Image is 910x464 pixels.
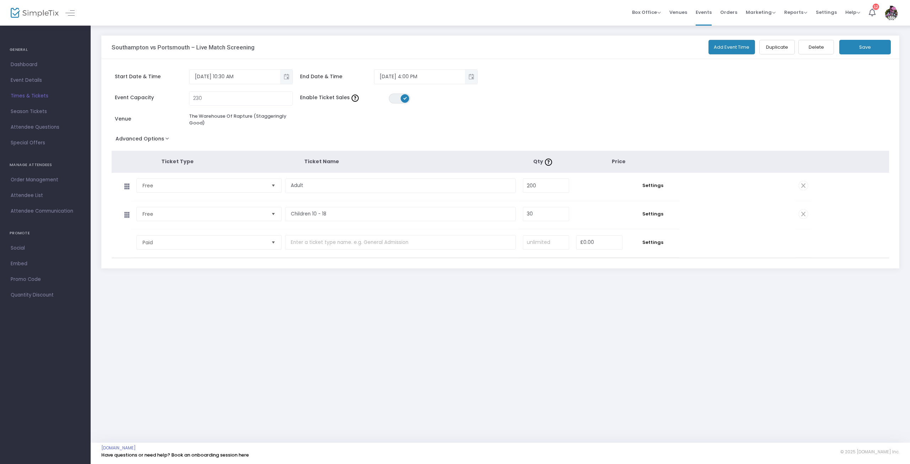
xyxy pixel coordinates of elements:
span: Qty [533,158,554,165]
span: Venues [669,3,687,21]
button: Select [268,179,278,192]
span: Settings [816,3,837,21]
button: Toggle popup [465,70,477,84]
span: Free [143,210,266,218]
span: Attendee Questions [11,123,80,132]
span: Embed [11,259,80,268]
span: Ticket Type [161,158,194,165]
span: Special Offers [11,138,80,148]
input: Enter a ticket type name. e.g. General Admission [285,207,516,222]
input: Select date & time [374,71,465,82]
span: Free [143,182,266,189]
button: Advanced Options [112,134,176,146]
h4: MANAGE ATTENDEES [10,158,81,172]
span: Event Details [11,76,80,85]
span: Help [845,9,860,16]
span: Venue [115,115,189,123]
a: [DOMAIN_NAME] [101,445,136,451]
span: Order Management [11,175,80,185]
button: Add Event Time [708,40,755,54]
h4: PROMOTE [10,226,81,240]
div: The Warehouse Of Rapture (Staggeringly Good) [189,113,293,127]
input: Enter a ticket type name. e.g. General Admission [285,235,516,250]
button: Delete [798,40,834,54]
span: Reports [784,9,807,16]
h4: GENERAL [10,43,81,57]
span: Attendee Communication [11,207,80,216]
span: Promo Code [11,275,80,284]
span: Dashboard [11,60,80,69]
span: Social [11,244,80,253]
span: Event Capacity [115,94,189,101]
span: Settings [630,210,676,218]
button: Select [268,236,278,249]
img: question-mark [545,159,552,166]
button: Duplicate [759,40,795,54]
button: Select [268,207,278,221]
span: Events [696,3,712,21]
input: Enter a ticket type name. e.g. General Admission [285,178,516,193]
img: question-mark [352,95,359,102]
span: Price [612,158,626,165]
span: End Date & Time [300,73,374,80]
span: © 2025 [DOMAIN_NAME] Inc. [840,449,899,455]
span: Times & Tickets [11,91,80,101]
span: Ticket Name [304,158,339,165]
a: Have questions or need help? Book an onboarding session here [101,452,249,458]
span: Box Office [632,9,661,16]
input: Select date & time [189,71,280,82]
span: Paid [143,239,266,246]
span: ON [403,96,407,100]
input: unlimited [523,236,569,249]
span: Settings [630,239,676,246]
span: Start Date & Time [115,73,189,80]
button: Save [839,40,891,54]
span: Orders [720,3,737,21]
span: Settings [630,182,676,189]
span: Season Tickets [11,107,80,116]
div: 12 [873,4,879,10]
span: Attendee List [11,191,80,200]
span: Enable Ticket Sales [300,94,389,101]
input: Price [577,236,622,249]
h3: Southampton vs Portsmouth – Live Match Screening [112,44,255,51]
span: Marketing [746,9,776,16]
button: Toggle popup [280,70,293,84]
span: Quantity Discount [11,290,80,300]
